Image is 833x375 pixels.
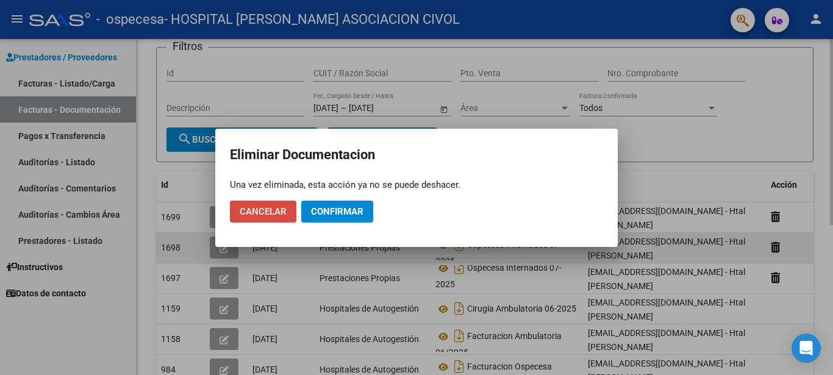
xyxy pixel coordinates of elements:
[240,206,287,217] span: Cancelar
[230,179,603,191] div: Una vez eliminada, esta acción ya no se puede deshacer.
[230,201,296,223] button: Cancelar
[792,334,821,363] div: Open Intercom Messenger
[230,143,603,166] h2: Eliminar Documentacion
[311,206,363,217] span: Confirmar
[301,201,373,223] button: Confirmar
